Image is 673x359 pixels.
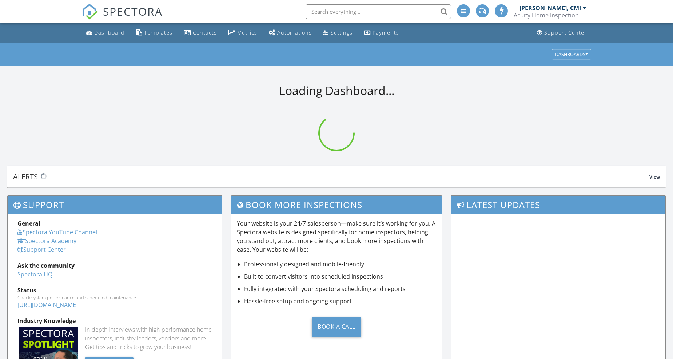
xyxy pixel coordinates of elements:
a: Payments [361,26,402,40]
div: Dashboards [555,52,588,57]
a: Dashboard [83,26,127,40]
li: Built to convert visitors into scheduled inspections [244,272,436,281]
div: Contacts [193,29,217,36]
a: Book a Call [237,311,436,342]
li: Professionally designed and mobile-friendly [244,260,436,268]
button: Dashboards [552,49,591,59]
a: Automations (Advanced) [266,26,315,40]
a: Support Center [17,246,66,254]
a: Contacts [181,26,220,40]
div: Acuity Home Inspection Services [514,12,586,19]
strong: General [17,219,40,227]
span: View [649,174,660,180]
span: SPECTORA [103,4,163,19]
a: Spectora YouTube Channel [17,228,97,236]
div: [PERSON_NAME], CMI [519,4,581,12]
a: Templates [133,26,175,40]
a: SPECTORA [82,10,163,25]
p: Your website is your 24/7 salesperson—make sure it’s working for you. A Spectora website is desig... [237,219,436,254]
div: Support Center [544,29,587,36]
div: Alerts [13,172,649,182]
h3: Book More Inspections [231,196,441,214]
div: Templates [144,29,172,36]
div: Book a Call [312,317,361,337]
div: Dashboard [94,29,124,36]
input: Search everything... [306,4,451,19]
div: Check system performance and scheduled maintenance. [17,295,212,300]
li: Fully integrated with your Spectora scheduling and reports [244,284,436,293]
div: Automations [277,29,312,36]
a: Spectora HQ [17,270,52,278]
div: Payments [373,29,399,36]
div: Settings [331,29,353,36]
img: The Best Home Inspection Software - Spectora [82,4,98,20]
div: In-depth interviews with high-performance home inspectors, industry leaders, vendors and more. Ge... [85,325,212,351]
div: Status [17,286,212,295]
li: Hassle-free setup and ongoing support [244,297,436,306]
a: Metrics [226,26,260,40]
a: Support Center [534,26,590,40]
a: [URL][DOMAIN_NAME] [17,301,78,309]
a: Settings [320,26,355,40]
div: Ask the community [17,261,212,270]
h3: Support [8,196,222,214]
a: Spectora Academy [17,237,76,245]
h3: Latest Updates [451,196,665,214]
div: Industry Knowledge [17,316,212,325]
div: Metrics [237,29,257,36]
